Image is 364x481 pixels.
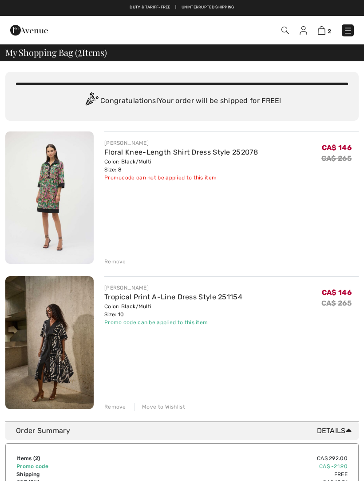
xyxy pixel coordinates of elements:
[104,174,258,182] div: Promocode can not be applied to this item
[104,158,258,174] div: Color: Black/Multi Size: 8
[83,92,100,110] img: Congratulation2.svg
[300,26,307,35] img: My Info
[138,462,348,470] td: CA$ -21.90
[281,27,289,34] img: Search
[322,143,352,152] span: CA$ 146
[135,403,185,411] div: Move to Wishlist
[104,293,242,301] a: Tropical Print A-Line Dress Style 251154
[318,25,331,36] a: 2
[328,28,331,35] span: 2
[104,284,242,292] div: [PERSON_NAME]
[16,92,348,110] div: Congratulations! Your order will be shipped for FREE!
[16,425,355,436] div: Order Summary
[5,131,94,264] img: Floral Knee-Length Shirt Dress Style 252078
[138,454,348,462] td: CA$ 292.00
[138,470,348,478] td: Free
[104,318,242,326] div: Promo code can be applied to this item
[318,26,325,35] img: Shopping Bag
[16,462,138,470] td: Promo code
[317,425,355,436] span: Details
[5,276,94,409] img: Tropical Print A-Line Dress Style 251154
[322,288,352,297] span: CA$ 146
[104,258,126,266] div: Remove
[16,454,138,462] td: Items ( )
[344,26,352,35] img: Menu
[78,46,82,57] span: 2
[35,455,38,461] span: 2
[321,154,352,163] s: CA$ 265
[104,139,258,147] div: [PERSON_NAME]
[104,148,258,156] a: Floral Knee-Length Shirt Dress Style 252078
[5,48,107,57] span: My Shopping Bag ( Items)
[10,21,48,39] img: 1ère Avenue
[16,470,138,478] td: Shipping
[104,302,242,318] div: Color: Black/Multi Size: 10
[10,25,48,34] a: 1ère Avenue
[321,299,352,307] s: CA$ 265
[104,403,126,411] div: Remove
